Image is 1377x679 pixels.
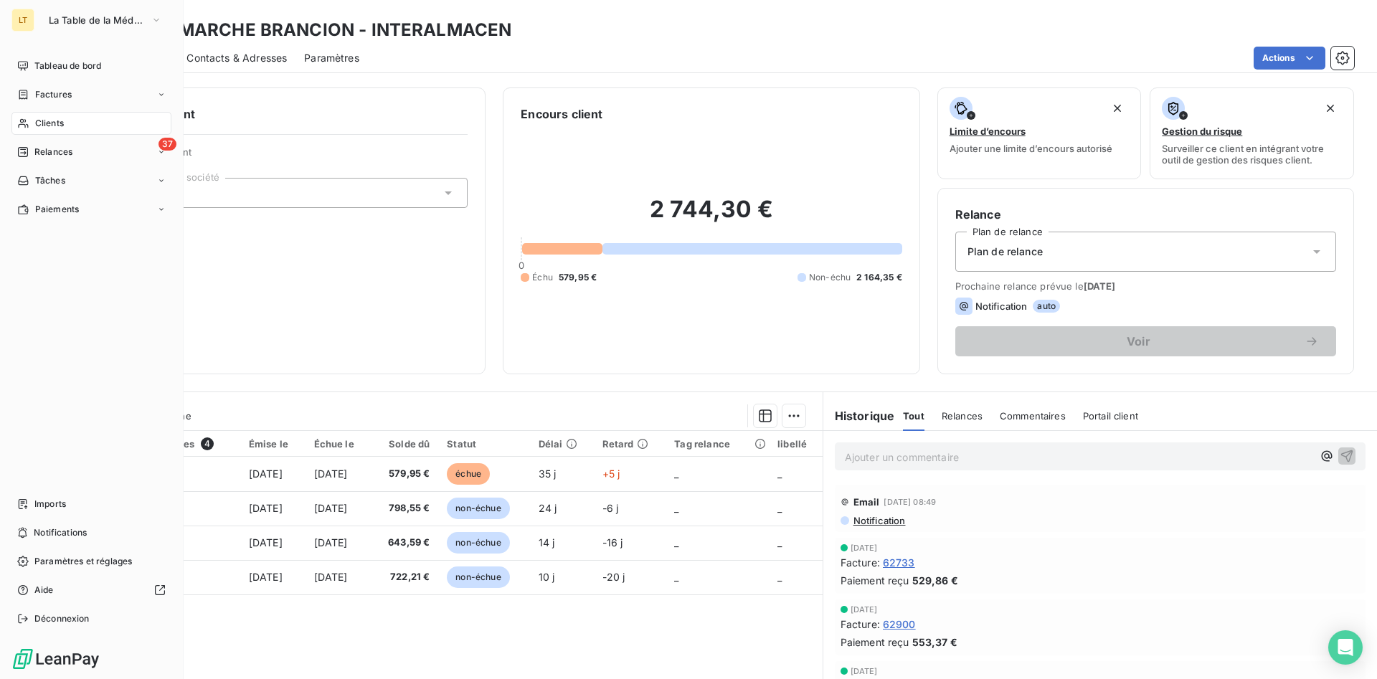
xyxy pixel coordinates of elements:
[841,617,880,632] span: Facture :
[249,438,297,450] div: Émise le
[884,498,936,506] span: [DATE] 08:49
[1328,630,1363,665] div: Open Intercom Messenger
[853,496,880,508] span: Email
[851,543,878,552] span: [DATE]
[539,571,555,583] span: 10 j
[34,60,101,72] span: Tableau de bord
[447,532,509,554] span: non-échue
[777,571,782,583] span: _
[841,573,909,588] span: Paiement reçu
[883,617,916,632] span: 62900
[823,407,895,424] h6: Historique
[11,579,171,602] a: Aide
[1150,87,1354,179] button: Gestion du risqueSurveiller ce client en intégrant votre outil de gestion des risques client.
[201,437,214,450] span: 4
[11,9,34,32] div: LT
[1254,47,1325,70] button: Actions
[249,571,283,583] span: [DATE]
[314,438,363,450] div: Échue le
[49,14,145,26] span: La Table de la Méditerranée
[777,467,782,480] span: _
[11,647,100,670] img: Logo LeanPay
[519,260,524,271] span: 0
[34,584,54,597] span: Aide
[447,498,509,519] span: non-échue
[912,635,957,650] span: 553,37 €
[1162,143,1342,166] span: Surveiller ce client en intégrant votre outil de gestion des risques client.
[1162,125,1242,137] span: Gestion du risque
[532,271,553,284] span: Échu
[87,105,468,123] h6: Informations client
[841,635,909,650] span: Paiement reçu
[314,571,348,583] span: [DATE]
[35,203,79,216] span: Paiements
[186,51,287,65] span: Contacts & Adresses
[447,438,521,450] div: Statut
[304,51,359,65] span: Paramètres
[852,515,906,526] span: Notification
[379,570,430,584] span: 722,21 €
[883,555,915,570] span: 62733
[34,526,87,539] span: Notifications
[777,536,782,549] span: _
[158,138,176,151] span: 37
[249,536,283,549] span: [DATE]
[851,667,878,675] span: [DATE]
[1000,410,1066,422] span: Commentaires
[559,271,597,284] span: 579,95 €
[34,146,72,158] span: Relances
[841,555,880,570] span: Facture :
[314,467,348,480] span: [DATE]
[942,410,983,422] span: Relances
[950,125,1026,137] span: Limite d’encours
[314,502,348,514] span: [DATE]
[602,502,619,514] span: -6 j
[1033,300,1060,313] span: auto
[249,502,283,514] span: [DATE]
[937,87,1142,179] button: Limite d’encoursAjouter une limite d’encours autorisé
[903,410,924,422] span: Tout
[447,566,509,588] span: non-échue
[314,536,348,549] span: [DATE]
[35,88,72,101] span: Factures
[950,143,1112,154] span: Ajouter une limite d’encours autorisé
[809,271,851,284] span: Non-échu
[1083,410,1138,422] span: Portail client
[35,174,65,187] span: Tâches
[851,605,878,614] span: [DATE]
[539,536,555,549] span: 14 j
[856,271,902,284] span: 2 164,35 €
[379,501,430,516] span: 798,55 €
[602,467,620,480] span: +5 j
[34,612,90,625] span: Déconnexion
[777,502,782,514] span: _
[379,536,430,550] span: 643,59 €
[602,536,623,549] span: -16 j
[777,438,814,450] div: libellé
[115,146,468,166] span: Propriétés Client
[955,280,1336,292] span: Prochaine relance prévue le
[975,300,1028,312] span: Notification
[602,571,625,583] span: -20 j
[602,438,658,450] div: Retard
[126,17,511,43] h3: INTERMARCHE BRANCION - INTERALMACEN
[973,336,1305,347] span: Voir
[539,438,585,450] div: Délai
[967,244,1043,259] span: Plan de relance
[249,467,283,480] span: [DATE]
[379,467,430,481] span: 579,95 €
[447,463,490,485] span: échue
[674,571,678,583] span: _
[674,502,678,514] span: _
[1084,280,1116,292] span: [DATE]
[34,555,132,568] span: Paramètres et réglages
[539,502,557,514] span: 24 j
[955,326,1336,356] button: Voir
[35,117,64,130] span: Clients
[539,467,557,480] span: 35 j
[674,536,678,549] span: _
[521,105,602,123] h6: Encours client
[674,467,678,480] span: _
[521,195,902,238] h2: 2 744,30 €
[34,498,66,511] span: Imports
